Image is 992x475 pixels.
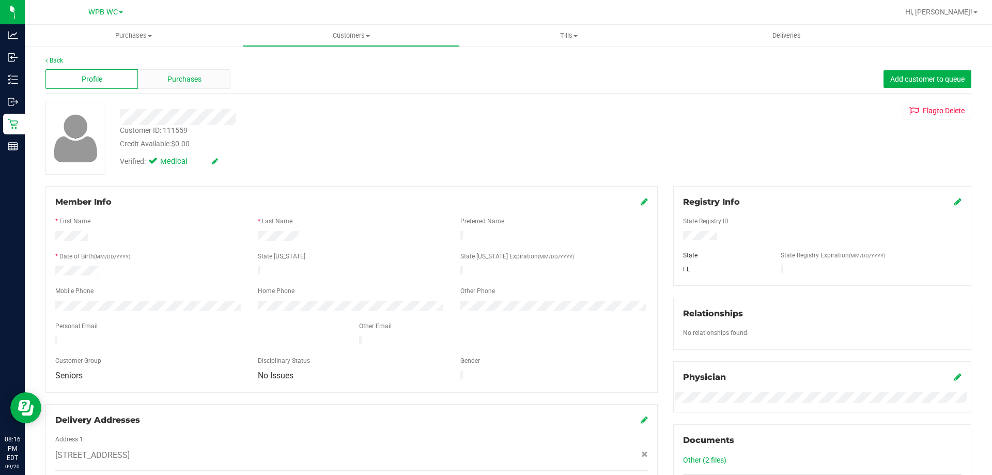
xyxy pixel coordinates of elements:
span: Physician [683,372,726,382]
span: Customers [243,31,459,40]
span: Seniors [55,371,83,380]
label: Last Name [262,217,292,226]
span: (MM/DD/YYYY) [538,254,574,259]
span: [STREET_ADDRESS] [55,449,130,462]
iframe: Resource center [10,392,41,423]
a: Back [45,57,63,64]
span: Tills [460,31,677,40]
img: user-icon.png [49,112,103,165]
inline-svg: Retail [8,119,18,129]
span: Purchases [167,74,202,85]
span: (MM/DD/YYYY) [849,253,885,258]
span: Registry Info [683,197,740,207]
inline-svg: Inbound [8,52,18,63]
p: 09/20 [5,463,20,470]
span: Add customer to queue [890,75,965,83]
button: Flagto Delete [903,102,971,119]
span: Documents [683,435,734,445]
label: Mobile Phone [55,286,94,296]
label: Gender [460,356,480,365]
label: Other Email [359,321,392,331]
span: No Issues [258,371,293,380]
label: State Registry ID [683,217,729,226]
span: Medical [160,156,202,167]
span: $0.00 [171,140,190,148]
inline-svg: Reports [8,141,18,151]
label: State [US_STATE] Expiration [460,252,574,261]
span: Profile [82,74,102,85]
span: Relationships [683,309,743,318]
label: State [US_STATE] [258,252,305,261]
p: 08:16 PM EDT [5,435,20,463]
div: FL [675,265,773,274]
button: Add customer to queue [884,70,971,88]
inline-svg: Inventory [8,74,18,85]
label: Preferred Name [460,217,504,226]
div: Customer ID: 111559 [120,125,188,136]
label: State Registry Expiration [781,251,885,260]
a: Other (2 files) [683,456,726,464]
div: Credit Available: [120,139,575,149]
a: Purchases [25,25,242,47]
a: Customers [242,25,460,47]
span: Hi, [PERSON_NAME]! [905,8,972,16]
a: Tills [460,25,677,47]
label: Disciplinary Status [258,356,310,365]
span: WPB WC [88,8,118,17]
label: Customer Group [55,356,101,365]
label: Other Phone [460,286,495,296]
a: Deliveries [678,25,895,47]
label: Personal Email [55,321,98,331]
span: Deliveries [758,31,815,40]
span: Delivery Addresses [55,415,140,425]
div: State [675,251,773,260]
inline-svg: Outbound [8,97,18,107]
label: Home Phone [258,286,295,296]
span: (MM/DD/YYYY) [94,254,130,259]
div: Verified: [120,156,218,167]
span: Purchases [25,31,242,40]
label: First Name [59,217,90,226]
label: No relationships found. [683,328,749,338]
span: Member Info [55,197,112,207]
inline-svg: Analytics [8,30,18,40]
label: Date of Birth [59,252,130,261]
label: Address 1: [55,435,85,444]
